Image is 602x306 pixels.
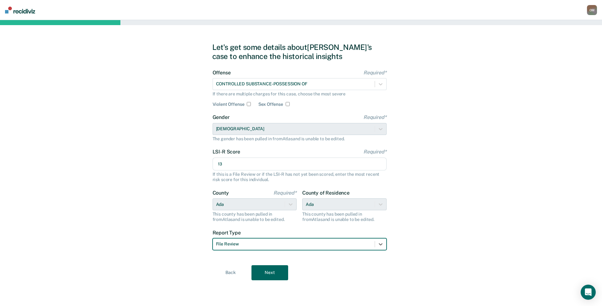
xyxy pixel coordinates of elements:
div: Let's get some details about [PERSON_NAME]'s case to enhance the historical insights [212,43,390,61]
div: This county has been pulled in from Atlas and is unable to be edited. [213,212,297,222]
label: Gender [213,114,387,120]
span: Required* [363,70,387,76]
span: Required* [363,114,387,120]
label: LSI-R Score [213,149,387,155]
label: Offense [213,70,387,76]
div: Open Intercom Messenger [581,285,596,300]
span: Required* [273,190,297,196]
img: Recidiviz [5,7,35,13]
div: This county has been pulled in from Atlas and is unable to be edited. [302,212,387,222]
label: Sex Offense [258,102,283,107]
div: If this is a File Review or if the LSI-R has not yet been scored, enter the most recent risk scor... [213,172,387,182]
div: The gender has been pulled in from Atlas and is unable to be edited. [213,136,387,142]
div: O M [587,5,597,15]
div: If there are multiple charges for this case, choose the most severe [213,91,387,97]
button: Next [251,265,288,280]
label: Report Type [213,230,387,236]
label: Violent Offense [213,102,245,107]
button: OM [587,5,597,15]
span: Required* [363,149,387,155]
label: County [213,190,297,196]
label: County of Residence [302,190,387,196]
button: Back [212,265,249,280]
